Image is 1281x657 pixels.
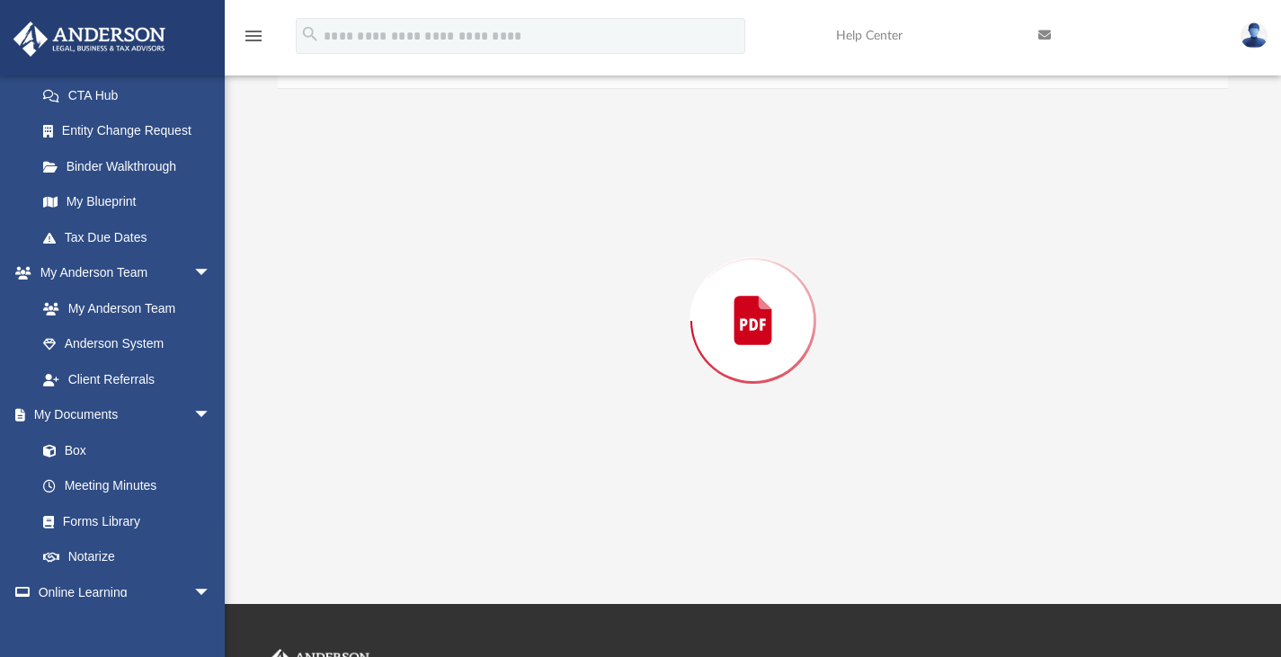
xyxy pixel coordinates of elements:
a: menu [243,34,264,47]
a: My Documentsarrow_drop_down [13,397,229,433]
a: Notarize [25,539,229,575]
a: Client Referrals [25,361,229,397]
img: User Pic [1241,22,1268,49]
a: Binder Walkthrough [25,148,238,184]
a: My Anderson Teamarrow_drop_down [13,255,229,291]
a: My Blueprint [25,184,229,220]
span: arrow_drop_down [193,255,229,292]
i: menu [243,25,264,47]
a: Forms Library [25,503,220,539]
a: Tax Due Dates [25,219,238,255]
span: arrow_drop_down [193,397,229,434]
a: Box [25,432,220,468]
a: Anderson System [25,326,229,362]
img: Anderson Advisors Platinum Portal [8,22,171,57]
div: Preview [278,41,1229,553]
span: arrow_drop_down [193,574,229,611]
a: Meeting Minutes [25,468,229,504]
a: My Anderson Team [25,290,220,326]
a: CTA Hub [25,77,238,113]
i: search [300,24,320,44]
a: Entity Change Request [25,113,238,149]
a: Online Learningarrow_drop_down [13,574,229,610]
